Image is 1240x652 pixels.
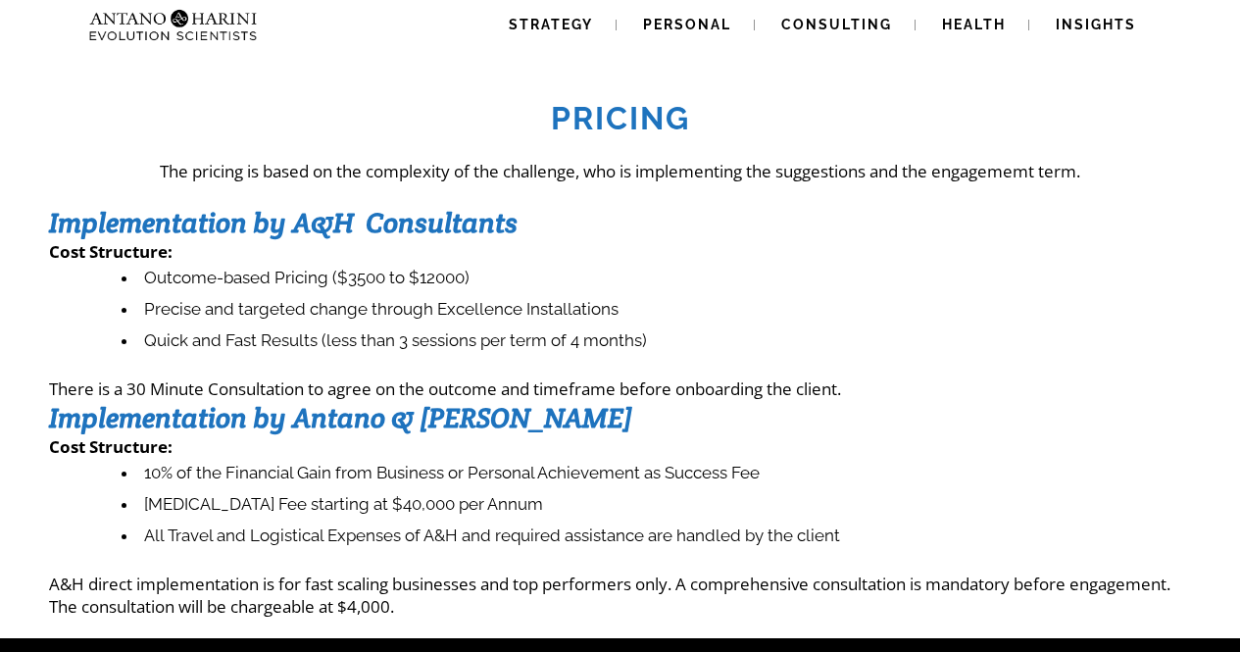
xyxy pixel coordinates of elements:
[509,17,593,32] span: Strategy
[122,521,1191,552] li: All Travel and Logistical Expenses of A&H and required assistance are handled by the client
[49,573,1191,618] p: A&H direct implementation is for fast scaling businesses and top performers only. A comprehensive...
[49,160,1191,182] p: The pricing is based on the complexity of the challenge, who is implementing the suggestions and ...
[643,17,731,32] span: Personal
[122,263,1191,294] li: Outcome-based Pricing ($3500 to $12000)
[781,17,892,32] span: Consulting
[551,100,690,136] strong: Pricing
[168,240,173,263] strong: :
[942,17,1006,32] span: Health
[122,326,1191,357] li: Quick and Fast Results (less than 3 sessions per term of 4 months)
[122,294,1191,326] li: Precise and targeted change through Excellence Installations
[49,377,1191,400] p: There is a 30 Minute Consultation to agree on the outcome and timeframe before onboarding the cli...
[49,240,168,263] strong: Cost Structure
[122,489,1191,521] li: [MEDICAL_DATA] Fee starting at $40,000 per Annum
[122,458,1191,489] li: 10% of the Financial Gain from Business or Personal Achievement as Success Fee
[49,205,518,240] strong: Implementation by A&H Consultants
[49,400,632,435] strong: Implementation by Antano & [PERSON_NAME]
[1056,17,1136,32] span: Insights
[49,435,173,458] strong: Cost Structure:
